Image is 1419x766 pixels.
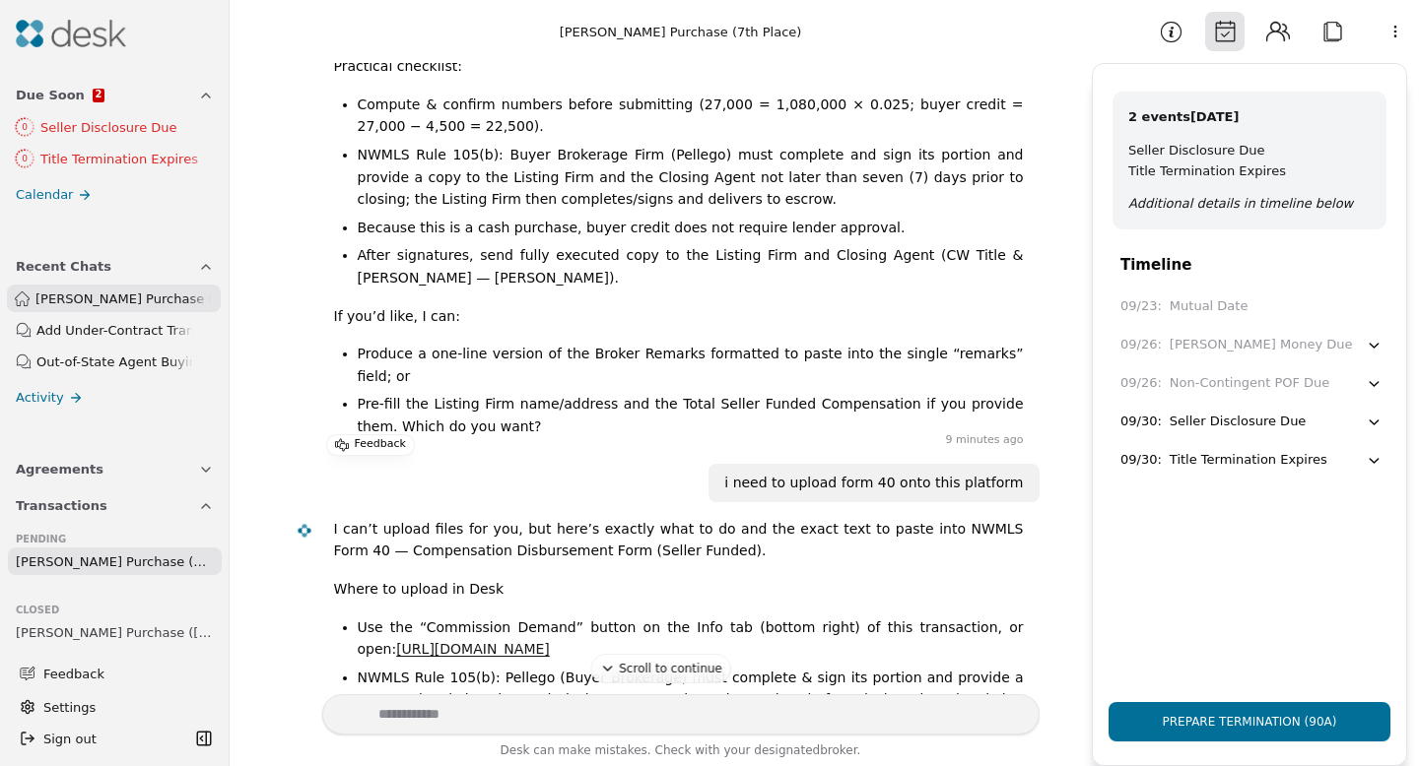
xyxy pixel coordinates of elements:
div: 0 [22,120,28,135]
li: Use the “Commission Demand” button on the Info tab (bottom right) of this transaction, or open: [358,616,1024,661]
span: [PERSON_NAME] Purchase (7th Place) [35,288,213,309]
a: [URL][DOMAIN_NAME] [396,641,550,657]
div: Out-of-State Agent Buying in [US_STATE] [36,351,193,372]
button: 09/30:Seller Disclosure Due [1113,404,1390,440]
span: designated [754,743,820,757]
img: Desk [296,522,312,539]
div: Seller Disclosure Due [1170,412,1307,432]
li: Pre-fill the Listing Firm name/address and the Total Seller Funded Compensation if you provide th... [358,393,1024,437]
p: Where to upload in Desk [334,578,1024,601]
div: 09/30 : [1120,412,1162,432]
div: 0 [22,152,28,166]
div: Seller Disclosure Due [40,117,213,138]
span: Transactions [16,495,107,516]
textarea: Write your prompt here [322,694,1040,734]
button: Agreements [4,451,226,487]
p: Feedback [355,435,406,455]
li: NWMLS Rule 105(b): Buyer Brokerage Firm (Pellego) must complete and sign its portion and provide ... [358,144,1024,211]
div: Title Termination Expires [1128,160,1371,181]
div: Mutual Date [1170,296,1249,317]
div: Pending [16,532,214,547]
a: Activity [4,383,226,412]
div: 09/23 : [1120,296,1162,317]
a: 0Title Termination Expires [3,145,221,172]
p: I can’t upload files for you, but here’s exactly what to do and the exact text to paste into NWML... [334,518,1024,562]
div: i need to upload form 40 onto this platform [724,472,1023,494]
span: [PERSON_NAME] Purchase ([PERSON_NAME]) [16,622,214,643]
button: 09/26:[PERSON_NAME] Money Due [1113,327,1390,363]
li: Produce a one‑line version of the Broker Remarks formatted to paste into the single “remarks” fie... [358,343,1024,387]
div: Seller Disclosure Due [1128,140,1371,160]
li: Compute & confirm numbers before submitting (27,000 = 1,080,000 × 0.025; buyer credit = 27,000 − ... [358,94,1024,138]
button: Recent Chats [4,248,226,285]
span: Sign out [43,729,97,749]
p: Practical checklist: [334,55,1024,78]
li: After signatures, send fully executed copy to the Listing Firm and Closing Agent (CW Title & [PER... [358,244,1024,288]
button: Due Soon2 [4,77,226,113]
a: Add Under-Contract Transaction in Desk [7,316,221,344]
button: 09/30:Title Termination Expires [1113,442,1390,479]
span: Recent Chats [16,256,111,277]
div: 09/30 : [1120,450,1162,471]
button: Prepare Termination (90A) [1109,702,1390,741]
button: 09/23:Mutual Date [1113,288,1390,325]
div: 09/26 : [1120,373,1162,394]
button: Feedback [8,656,214,691]
span: Feedback [43,664,202,684]
img: Desk [16,20,126,47]
a: Out-of-State Agent Buying in [US_STATE] [7,348,221,375]
div: Additional details in timeline below [1128,193,1371,214]
p: If you’d like, I can: [334,305,1024,328]
button: Settings [12,691,218,723]
span: [PERSON_NAME] Purchase (7th Place) [16,551,214,572]
div: Title Termination Expires [40,149,213,169]
div: Add Under-Contract Transaction in Desk [36,320,193,341]
span: Due Soon [16,85,85,105]
div: Timeline [1093,253,1406,277]
button: Sign out [12,723,190,754]
span: Settings [43,697,96,718]
div: [PERSON_NAME] Money Due [1170,335,1353,355]
a: Calendar [4,180,226,209]
div: Title Termination Expires [1170,450,1327,471]
div: Closed [16,603,214,618]
a: [PERSON_NAME] Purchase (7th Place) [7,285,221,312]
span: Calendar [16,184,73,205]
button: 09/26:Non-Contingent POF Due [1113,365,1390,402]
span: 2 [95,90,101,99]
button: Transactions [4,487,226,524]
li: NWMLS Rule 105(b): Pellego (Buyer Brokerage) must complete & sign its portion and provide a copy ... [358,667,1024,734]
div: [PERSON_NAME] Purchase (7th Place) [560,22,802,42]
span: Activity [16,387,64,408]
li: Because this is a cash purchase, buyer credit does not require lender approval. [358,217,1024,239]
span: Agreements [16,459,103,479]
div: Non-Contingent POF Due [1170,373,1329,394]
div: Desk can make mistakes. Check with your broker. [322,740,1040,766]
time: 9 minutes ago [946,432,1024,449]
div: 09/26 : [1120,335,1162,355]
a: 0Seller Disclosure Due [3,113,221,141]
